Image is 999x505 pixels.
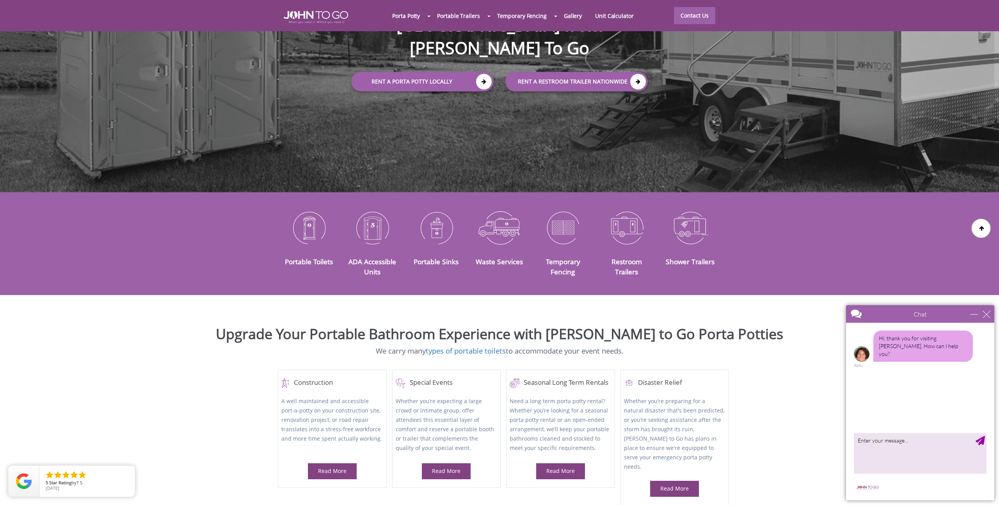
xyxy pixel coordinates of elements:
[53,470,62,480] li: 
[348,257,396,276] a: ADA Accessible Units
[46,480,48,485] span: 5
[537,207,589,248] img: Temporary-Fencing-cion_N.png
[624,378,725,388] h4: Disaster Relief
[46,480,129,486] span: by
[491,7,553,24] a: Temporary Fencing
[6,346,993,356] p: We carry many to accommodate your event needs.
[664,207,716,248] img: Shower-Trailers-icon_N.png
[281,378,383,388] a: Construction
[426,346,506,356] a: types of portable toilets
[546,467,575,475] a: Read More
[546,257,580,276] a: Temporary Fencing
[660,485,689,492] a: Read More
[16,473,32,489] img: Review Rating
[474,207,526,248] img: Waste-Services-icon_N.png
[386,7,427,24] a: Porta Potty
[666,257,715,266] a: Shower Trailers
[45,470,54,480] li: 
[281,397,383,454] p: A well maintained and accessible port-a-potty on your construction site, renovation project, or r...
[414,257,459,266] a: Portable Sinks
[46,485,59,491] span: [DATE]
[49,480,71,485] span: Star Rating
[432,467,460,475] a: Read More
[61,470,71,480] li: 
[588,7,640,24] a: Unit Calculator
[351,72,494,91] a: Rent a Porta Potty Locally
[285,257,333,266] a: Portable Toilets
[6,326,993,342] h2: Upgrade Your Portable Bathroom Experience with [PERSON_NAME] to Go Porta Potties
[611,257,642,276] a: Restroom Trailers
[841,301,999,505] iframe: Live Chat Box
[396,397,497,454] p: Whether you’re expecting a large crowd or intimate group, offer attendees this essential layer of...
[76,480,82,485] span: T S
[476,257,523,266] a: Waste Services
[396,378,497,388] a: Special Events
[557,7,588,24] a: Gallery
[674,7,715,24] a: Contact Us
[430,7,486,24] a: Portable Trailers
[601,207,652,248] img: Restroom-Trailers-icon_N.png
[510,378,611,388] a: Seasonal Long Term Rentals
[69,470,79,480] li: 
[78,470,87,480] li: 
[510,397,611,454] p: Need a long term porta potty rental? Whether you’re looking for a seasonal porta potty rental or ...
[410,207,462,248] img: Portable-Sinks-icon_N.png
[318,467,347,475] a: Read More
[624,397,725,471] p: Whether you’re preparing for a natural disaster that's been predicted, or you’re seeking assistan...
[505,72,648,91] a: rent a RESTROOM TRAILER Nationwide
[283,207,335,248] img: Portable-Toilets-icon_N.png
[284,11,348,23] img: JOHN to go
[347,207,398,248] img: ADA-Accessible-Units-icon_N.png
